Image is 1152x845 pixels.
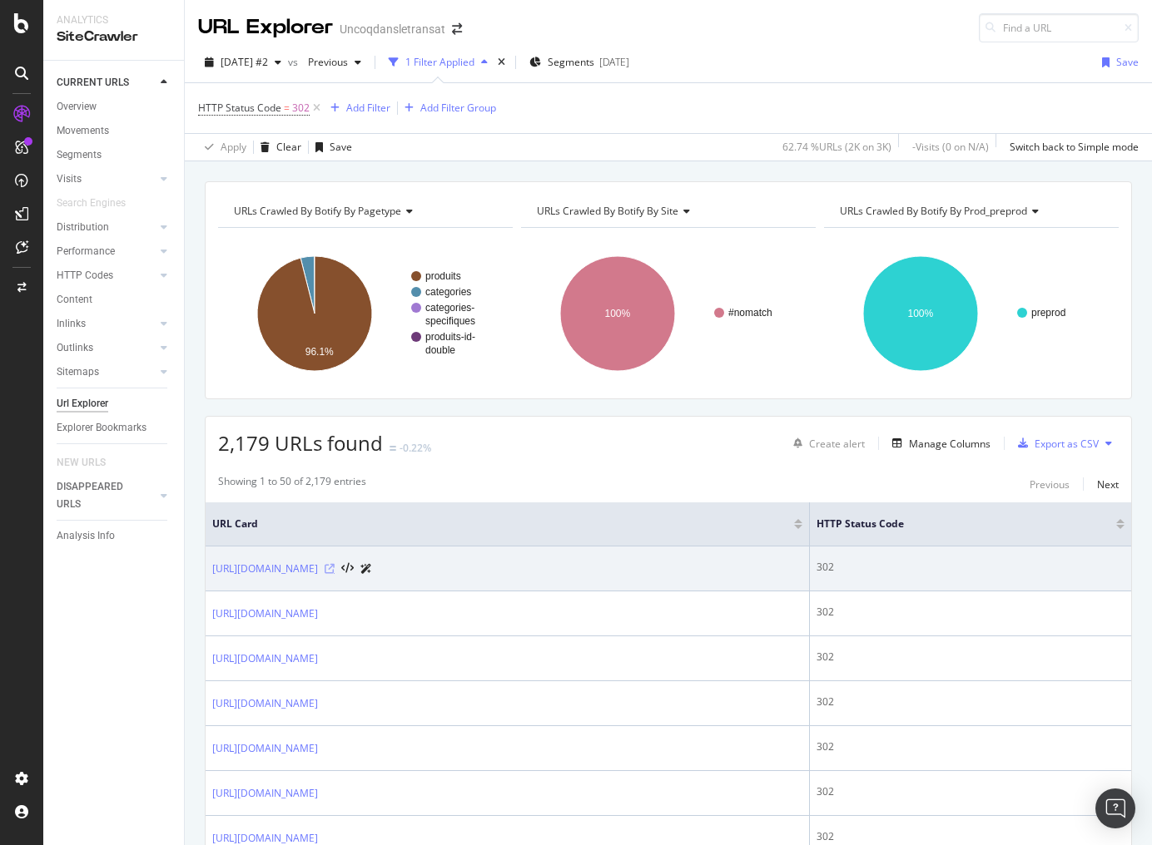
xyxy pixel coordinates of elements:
[57,395,108,413] div: Url Explorer
[425,331,475,343] text: produits-id-
[57,219,156,236] a: Distribution
[57,146,172,164] a: Segments
[420,101,496,115] div: Add Filter Group
[425,302,474,314] text: categories-
[198,49,288,76] button: [DATE] #2
[330,140,352,154] div: Save
[604,308,630,319] text: 100%
[1097,474,1119,494] button: Next
[284,101,290,115] span: =
[324,98,390,118] button: Add Filter
[57,395,172,413] a: Url Explorer
[231,198,498,225] h4: URLs Crawled By Botify By pagetype
[817,650,1125,665] div: 302
[57,527,172,545] a: Analysis Info
[57,454,122,472] a: NEW URLS
[840,204,1027,218] span: URLs Crawled By Botify By prod_preprod
[912,140,989,154] div: - Visits ( 0 on N/A )
[57,363,99,381] div: Sitemaps
[537,204,678,218] span: URLs Crawled By Botify By site
[57,74,156,91] a: CURRENT URLS
[301,55,348,69] span: Previous
[817,560,1125,575] div: 302
[57,195,126,212] div: Search Engines
[837,198,1104,225] h4: URLs Crawled By Botify By prod_preprod
[221,140,246,154] div: Apply
[548,55,594,69] span: Segments
[57,74,129,91] div: CURRENT URLS
[1031,307,1065,319] text: preprod
[425,315,475,327] text: specifiques
[521,241,812,386] div: A chart.
[305,346,334,358] text: 96.1%
[824,241,1115,386] svg: A chart.
[57,267,156,284] a: HTTP Codes
[809,437,865,451] div: Create alert
[534,198,801,225] h4: URLs Crawled By Botify By site
[1011,430,1099,457] button: Export as CSV
[382,49,494,76] button: 1 Filter Applied
[57,27,171,47] div: SiteCrawler
[57,339,156,357] a: Outlinks
[452,23,462,35] div: arrow-right-arrow-left
[57,267,113,284] div: HTTP Codes
[212,516,790,531] span: URL Card
[198,134,246,161] button: Apply
[1035,437,1099,451] div: Export as CSV
[599,55,629,69] div: [DATE]
[57,527,115,545] div: Analysis Info
[405,55,474,69] div: 1 Filter Applied
[57,122,172,140] a: Movements
[390,446,396,451] img: Equal
[1116,55,1139,69] div: Save
[57,478,141,513] div: DISAPPEARED URLS
[979,13,1139,42] input: Find a URL
[292,96,310,120] span: 302
[523,49,636,76] button: Segments[DATE]
[425,286,471,298] text: categories
[57,170,82,188] div: Visits
[198,101,281,115] span: HTTP Status Code
[57,454,106,472] div: NEW URLS
[817,516,1091,531] span: HTTP Status Code
[57,13,171,27] div: Analytics
[728,307,772,319] text: #nomatch
[817,739,1125,754] div: 302
[325,564,335,574] a: Visit Online Page
[57,122,109,140] div: Movements
[57,98,172,116] a: Overview
[425,270,461,282] text: produits
[309,134,352,161] button: Save
[817,605,1125,620] div: 302
[817,694,1125,709] div: 302
[782,140,891,154] div: 62.74 % URLs ( 2K on 3K )
[57,419,146,437] div: Explorer Bookmarks
[817,829,1125,844] div: 302
[57,315,156,333] a: Inlinks
[198,13,333,42] div: URL Explorer
[907,308,933,319] text: 100%
[1095,788,1135,828] div: Open Intercom Messenger
[301,49,368,76] button: Previous
[425,344,455,356] text: double
[221,55,268,69] span: 2025 Aug. 19th #2
[57,219,109,236] div: Distribution
[398,98,496,118] button: Add Filter Group
[1003,134,1139,161] button: Switch back to Simple mode
[340,21,445,37] div: Uncoqdansletransat
[57,291,92,309] div: Content
[57,243,115,260] div: Performance
[57,243,156,260] a: Performance
[57,315,86,333] div: Inlinks
[276,140,301,154] div: Clear
[494,54,509,71] div: times
[57,363,156,381] a: Sitemaps
[57,419,172,437] a: Explorer Bookmarks
[1010,140,1139,154] div: Switch back to Simple mode
[57,146,102,164] div: Segments
[400,441,431,455] div: -0.22%
[57,170,156,188] a: Visits
[1030,477,1070,492] div: Previous
[218,241,509,386] div: A chart.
